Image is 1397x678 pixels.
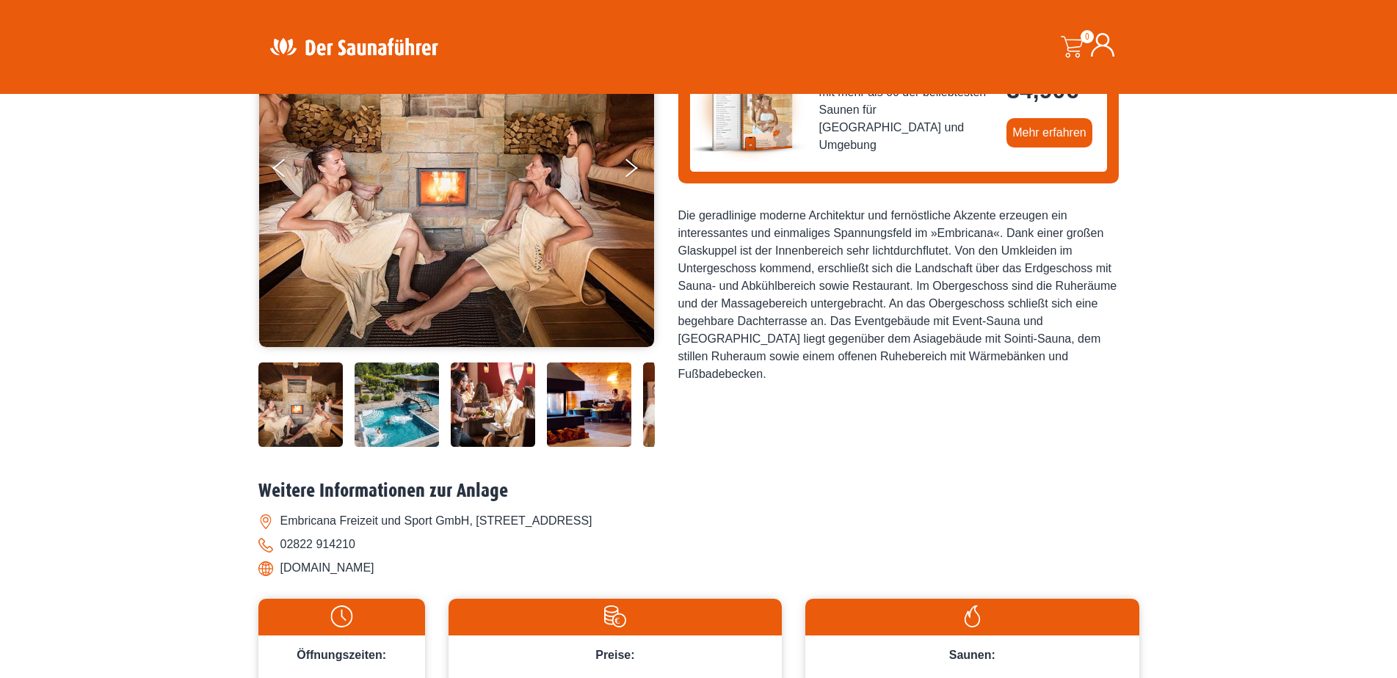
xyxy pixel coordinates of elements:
[297,649,386,661] span: Öffnungszeiten:
[258,509,1139,533] li: Embricana Freizeit und Sport GmbH, [STREET_ADDRESS]
[678,207,1119,383] div: Die geradlinige moderne Architektur und fernöstliche Akzente erzeugen ein interessantes und einma...
[456,605,774,627] img: Preise-weiss.svg
[1006,118,1092,147] a: Mehr erfahren
[266,605,418,627] img: Uhr-weiss.svg
[258,556,1139,580] li: [DOMAIN_NAME]
[819,66,995,154] span: Saunaführer West 2025/2026 - mit mehr als 60 der beliebtesten Saunen für [GEOGRAPHIC_DATA] und Um...
[1081,30,1094,43] span: 0
[595,649,634,661] span: Preise:
[258,480,1139,503] h2: Weitere Informationen zur Anlage
[813,605,1131,627] img: Flamme-weiss.svg
[1006,77,1078,103] bdi: 34,90
[949,649,995,661] span: Saunen:
[690,49,808,167] img: der-saunafuehrer-2025-west.jpg
[623,153,659,189] button: Next
[273,153,310,189] button: Previous
[258,533,1139,556] li: 02822 914210
[1065,77,1078,103] span: €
